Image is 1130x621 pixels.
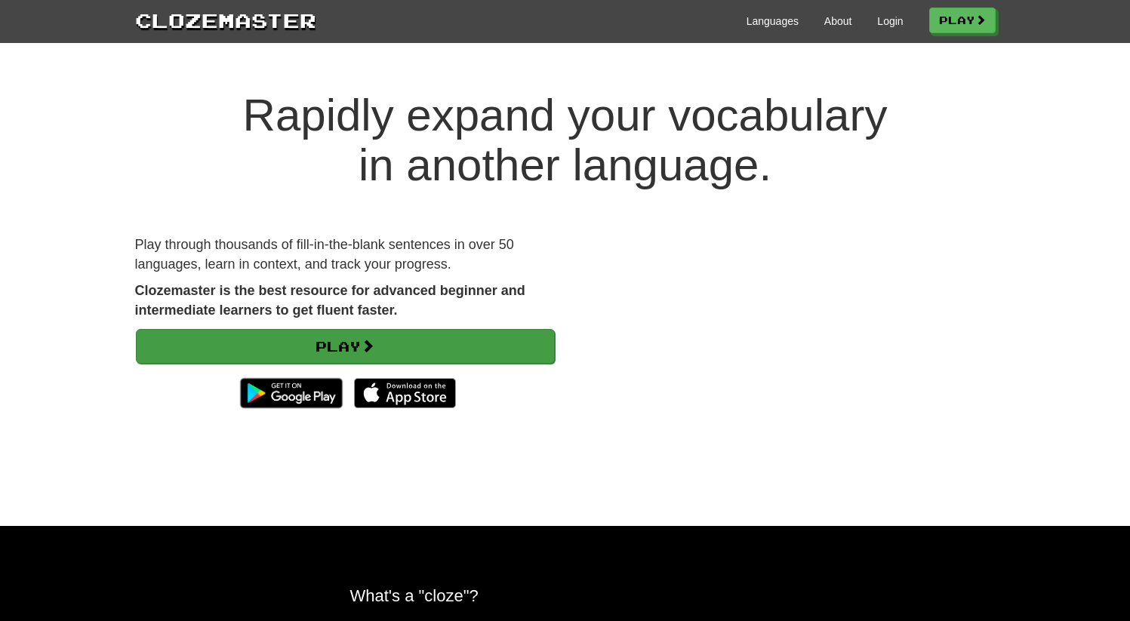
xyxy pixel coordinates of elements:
[350,586,781,605] h2: What's a "cloze"?
[824,14,852,29] a: About
[747,14,799,29] a: Languages
[354,378,456,408] img: Download_on_the_App_Store_Badge_US-UK_135x40-25178aeef6eb6b83b96f5f2d004eda3bffbb37122de64afbaef7...
[929,8,996,33] a: Play
[877,14,903,29] a: Login
[135,283,525,318] strong: Clozemaster is the best resource for advanced beginner and intermediate learners to get fluent fa...
[135,235,554,274] p: Play through thousands of fill-in-the-blank sentences in over 50 languages, learn in context, and...
[136,329,555,364] a: Play
[135,6,316,34] a: Clozemaster
[232,370,349,416] img: Get it on Google Play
